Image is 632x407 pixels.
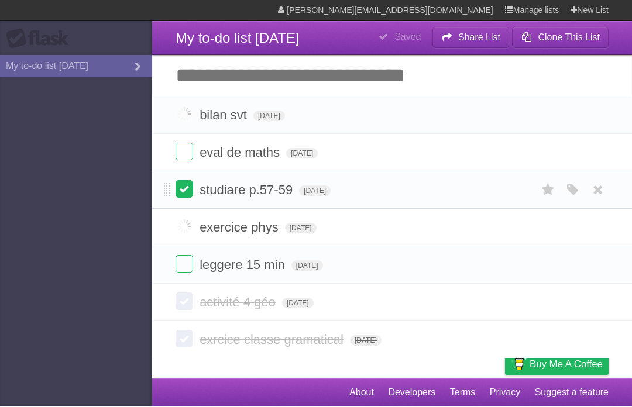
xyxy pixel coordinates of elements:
[200,146,283,160] span: eval de maths
[176,143,193,161] label: Done
[537,181,559,200] label: Star task
[200,333,346,347] span: exrcice classe gramatical
[394,32,421,42] b: Saved
[176,30,300,46] span: My to-do list [DATE]
[176,330,193,348] label: Done
[200,108,250,123] span: bilan svt
[450,382,476,404] a: Terms
[200,258,288,273] span: leggere 15 min
[512,27,609,49] button: Clone This List
[6,29,76,50] div: Flask
[176,181,193,198] label: Done
[200,295,279,310] span: activité 4 géo
[538,33,600,43] b: Clone This List
[176,293,193,311] label: Done
[299,186,331,196] span: [DATE]
[535,382,609,404] a: Suggest a feature
[253,111,285,122] span: [DATE]
[176,218,193,236] label: Done
[511,354,527,374] img: Buy me a coffee
[291,261,323,271] span: [DATE]
[432,27,510,49] button: Share List
[505,354,609,375] a: Buy me a coffee
[286,149,318,159] span: [DATE]
[388,382,435,404] a: Developers
[282,298,314,309] span: [DATE]
[350,336,382,346] span: [DATE]
[176,106,193,123] label: Done
[200,183,296,198] span: studiare p.57-59
[176,256,193,273] label: Done
[490,382,520,404] a: Privacy
[285,223,317,234] span: [DATE]
[200,220,281,235] span: exercice phys
[349,382,374,404] a: About
[530,354,603,375] span: Buy me a coffee
[458,33,500,43] b: Share List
